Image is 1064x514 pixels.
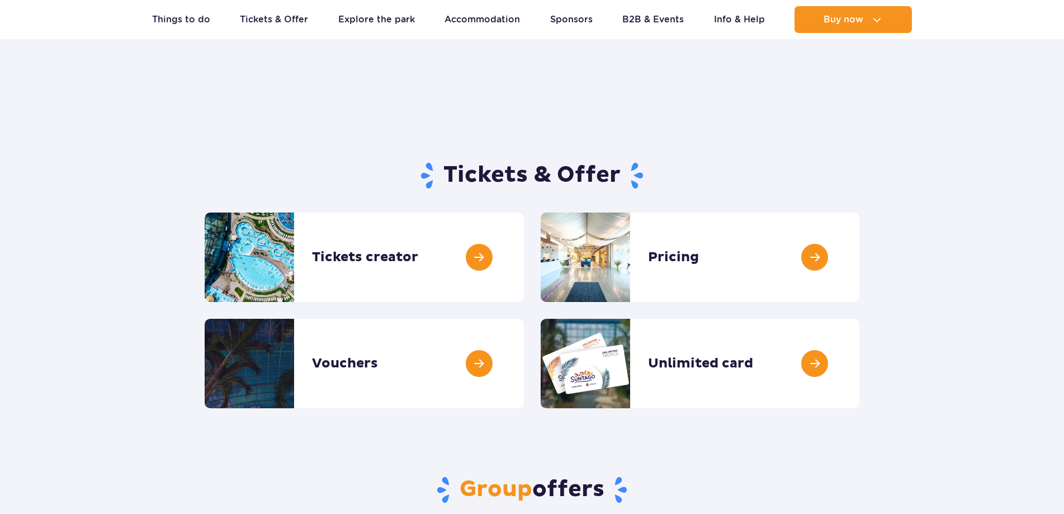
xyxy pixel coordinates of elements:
a: Things to do [152,6,210,33]
h2: offers [205,475,859,504]
button: Buy now [795,6,912,33]
a: Explore the park [338,6,415,33]
a: Tickets & Offer [240,6,308,33]
h1: Tickets & Offer [205,161,859,190]
a: Accommodation [444,6,520,33]
a: Info & Help [714,6,765,33]
a: Sponsors [550,6,593,33]
span: Group [460,475,532,503]
a: B2B & Events [622,6,684,33]
span: Buy now [824,15,863,25]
